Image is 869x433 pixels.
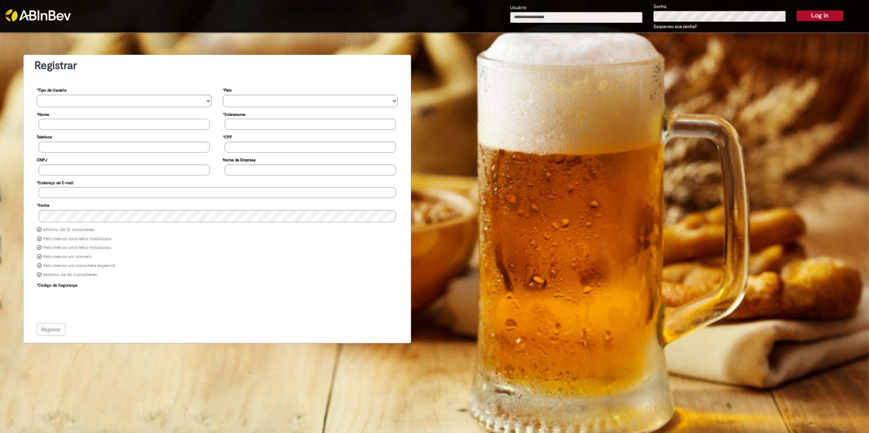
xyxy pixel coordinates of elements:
label: Usuário [510,4,526,11]
img: ABInbev-white.png [5,9,71,21]
label: País [223,84,232,95]
label: Nome da Empresa [223,154,256,165]
label: Nome [37,109,49,119]
label: Pelo menos uma letra minúscula. [43,245,112,251]
label: CPF [223,131,232,142]
label: Senha [653,3,666,10]
label: Mínimo de 10 caracteres. [43,227,95,233]
label: Pelo menos um caractere especial. [43,263,116,269]
label: Máximo de 40 Caracteres. [43,272,98,278]
button: Log in [797,11,843,21]
label: CNPJ [37,154,47,165]
a: Esqueceu sua senha? [654,24,697,29]
label: Código de Segurança [37,279,77,290]
h1: Registrar [35,60,400,72]
label: Endereço de E-mail [37,177,73,187]
label: Tipo de Usuário [37,84,67,95]
label: Pelo menos uma letra maiúscula. [43,236,112,242]
label: Senha [37,199,49,210]
label: Sobrenome [223,109,245,119]
label: Pelo menos um número. [43,254,92,260]
iframe: reCAPTCHA [39,290,149,318]
label: Telefone [37,131,52,142]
